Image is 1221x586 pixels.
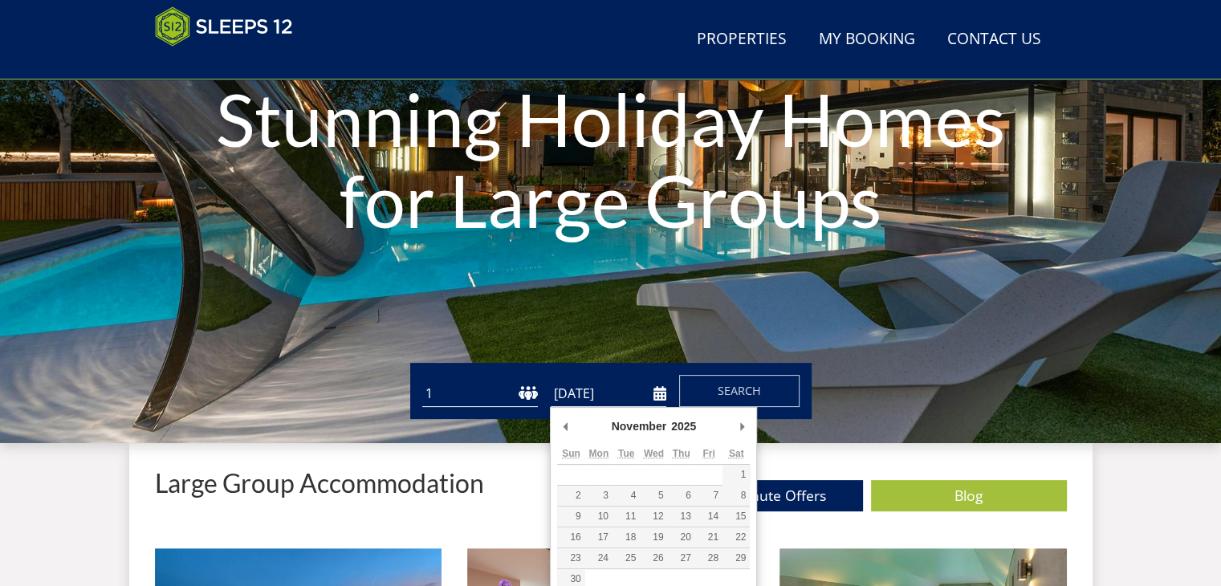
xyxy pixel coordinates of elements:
[557,507,584,527] button: 9
[673,448,690,459] abbr: Thursday
[906,13,1221,586] iframe: LiveChat chat widget
[585,548,613,568] button: 24
[551,380,666,407] input: Arrival Date
[155,6,293,47] img: Sleeps 12
[609,414,669,438] div: November
[562,448,580,459] abbr: Sunday
[718,383,761,398] span: Search
[679,375,800,407] button: Search
[640,507,667,527] button: 12
[668,486,695,506] button: 6
[668,548,695,568] button: 27
[722,486,750,506] button: 8
[147,56,315,70] iframe: Customer reviews powered by Trustpilot
[588,448,608,459] abbr: Monday
[812,22,922,58] a: My Booking
[734,414,750,438] button: Next Month
[183,47,1038,272] h1: Stunning Holiday Homes for Large Groups
[729,448,744,459] abbr: Saturday
[613,527,640,547] button: 18
[613,486,640,506] button: 4
[668,507,695,527] button: 13
[644,448,664,459] abbr: Wednesday
[695,527,722,547] button: 21
[557,527,584,547] button: 16
[155,469,484,497] p: Large Group Accommodation
[695,507,722,527] button: 14
[585,486,613,506] button: 3
[585,507,613,527] button: 10
[669,414,698,438] div: 2025
[640,527,667,547] button: 19
[668,527,695,547] button: 20
[618,448,634,459] abbr: Tuesday
[585,527,613,547] button: 17
[695,548,722,568] button: 28
[722,507,750,527] button: 15
[613,507,640,527] button: 11
[702,448,714,459] abbr: Friday
[690,22,793,58] a: Properties
[722,465,750,485] button: 1
[722,548,750,568] button: 29
[557,414,573,438] button: Previous Month
[640,486,667,506] button: 5
[871,480,1067,511] a: Blog
[667,480,863,511] a: Last Minute Offers
[722,527,750,547] button: 22
[640,548,667,568] button: 26
[557,548,584,568] button: 23
[613,548,640,568] button: 25
[557,486,584,506] button: 2
[695,486,722,506] button: 7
